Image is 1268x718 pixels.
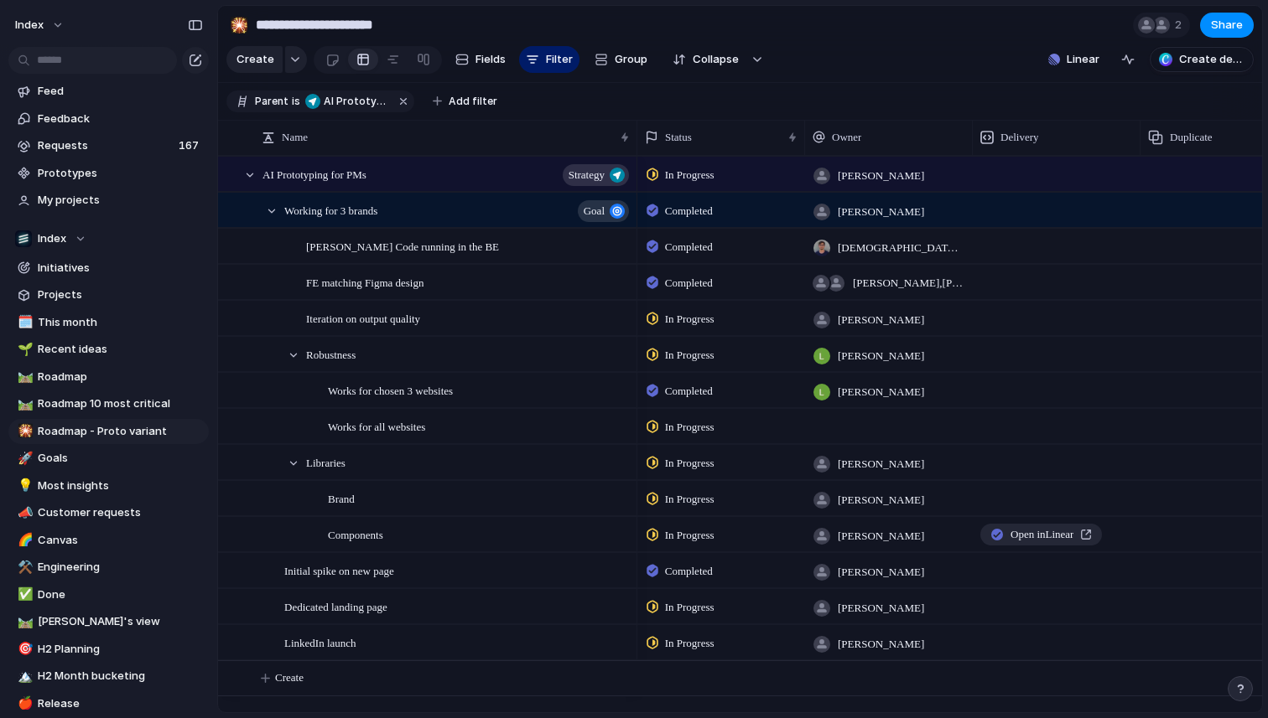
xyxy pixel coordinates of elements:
[38,504,203,521] span: Customer requests
[838,528,924,545] span: [PERSON_NAME]
[832,129,861,146] span: Owner
[226,12,252,39] button: 🎇
[18,612,29,632] div: 🛤️
[15,314,32,331] button: 🗓️
[306,308,420,328] span: Iteration on output quality
[328,524,383,544] span: Components
[665,635,715,652] span: In Progress
[38,478,203,494] span: Most insights
[8,582,209,607] a: ✅Done
[693,51,739,68] span: Collapse
[38,532,203,549] span: Canvas
[18,667,29,686] div: 🏔️
[38,287,203,303] span: Projects
[302,92,392,111] button: AI Prototyping for PMs
[18,530,29,550] div: 🌈
[15,586,32,603] button: ✅
[262,164,366,183] span: AI Prototyping for PMs
[665,203,713,220] span: Completed
[8,391,209,416] a: 🛤️Roadmap 10 most critical
[38,230,66,247] span: Index
[586,46,656,73] button: Group
[8,310,209,335] a: 🗓️This month
[18,449,29,468] div: 🚀
[15,695,32,712] button: 🍎
[18,585,29,604] div: ✅
[38,111,203,127] span: Feedback
[8,337,209,362] a: 🌱Recent ideas
[838,204,924,220] span: [PERSON_NAME]
[282,129,308,146] span: Name
[15,613,32,630] button: 🛤️
[328,380,453,400] span: Works for chosen 3 websites
[665,455,715,472] span: In Progress
[38,559,203,576] span: Engineering
[38,613,203,630] span: [PERSON_NAME]'s view
[38,165,203,182] span: Prototypes
[8,282,209,307] a: Projects
[838,240,965,256] span: [DEMOGRAPHIC_DATA][PERSON_NAME]
[546,51,573,68] span: Filter
[328,416,425,436] span: Works for all websites
[519,46,579,73] button: Filter
[584,199,605,223] span: Goal
[38,369,203,385] span: Roadmap
[838,384,924,400] span: [PERSON_NAME]
[15,641,32,658] button: 🎯
[230,13,248,36] div: 🎇
[18,340,29,359] div: 🌱
[15,532,32,549] button: 🌈
[8,473,209,498] a: 💡Most insights
[18,395,29,414] div: 🛤️
[8,691,209,716] a: 🍎Release
[578,200,629,222] button: Goal
[18,694,29,713] div: 🍎
[1150,47,1254,72] button: Create deck
[665,599,715,616] span: In Progress
[8,555,209,580] a: ⚒️Engineering
[328,488,355,508] span: Brand
[306,236,499,256] span: [PERSON_NAME] Code running in the BE
[665,419,715,436] span: In Progress
[8,12,73,39] button: Index
[38,586,203,603] span: Done
[8,106,209,132] a: Feedback
[1042,47,1106,72] button: Linear
[38,450,203,467] span: Goals
[15,478,32,494] button: 💡
[8,79,209,104] a: Feed
[38,192,203,209] span: My projects
[284,597,387,616] span: Dedicated landing page
[255,94,288,109] span: Parent
[18,504,29,523] div: 📣
[324,94,389,109] span: AI Prototyping for PMs
[663,46,747,73] button: Collapse
[8,528,209,553] a: 🌈Canvas
[615,51,647,68] span: Group
[8,500,209,525] div: 📣Customer requests
[18,367,29,386] div: 🛤️
[284,560,394,580] span: Initial spike on new page
[838,600,924,617] span: [PERSON_NAME]
[8,419,209,444] div: 🎇Roadmap - Proto variant
[838,348,924,364] span: [PERSON_NAME]
[306,344,356,364] span: Robustness
[236,51,274,68] span: Create
[665,311,715,328] span: In Progress
[8,226,209,251] button: Index
[284,200,377,220] span: Working for 3 brands
[475,51,506,68] span: Fields
[665,275,713,292] span: Completed
[8,364,209,390] a: 🛤️Roadmap
[292,94,300,109] span: is
[1179,51,1245,68] span: Create deck
[1175,17,1187,34] span: 2
[8,133,209,158] a: Requests167
[449,94,497,109] span: Add filter
[8,637,209,662] a: 🎯H2 Planning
